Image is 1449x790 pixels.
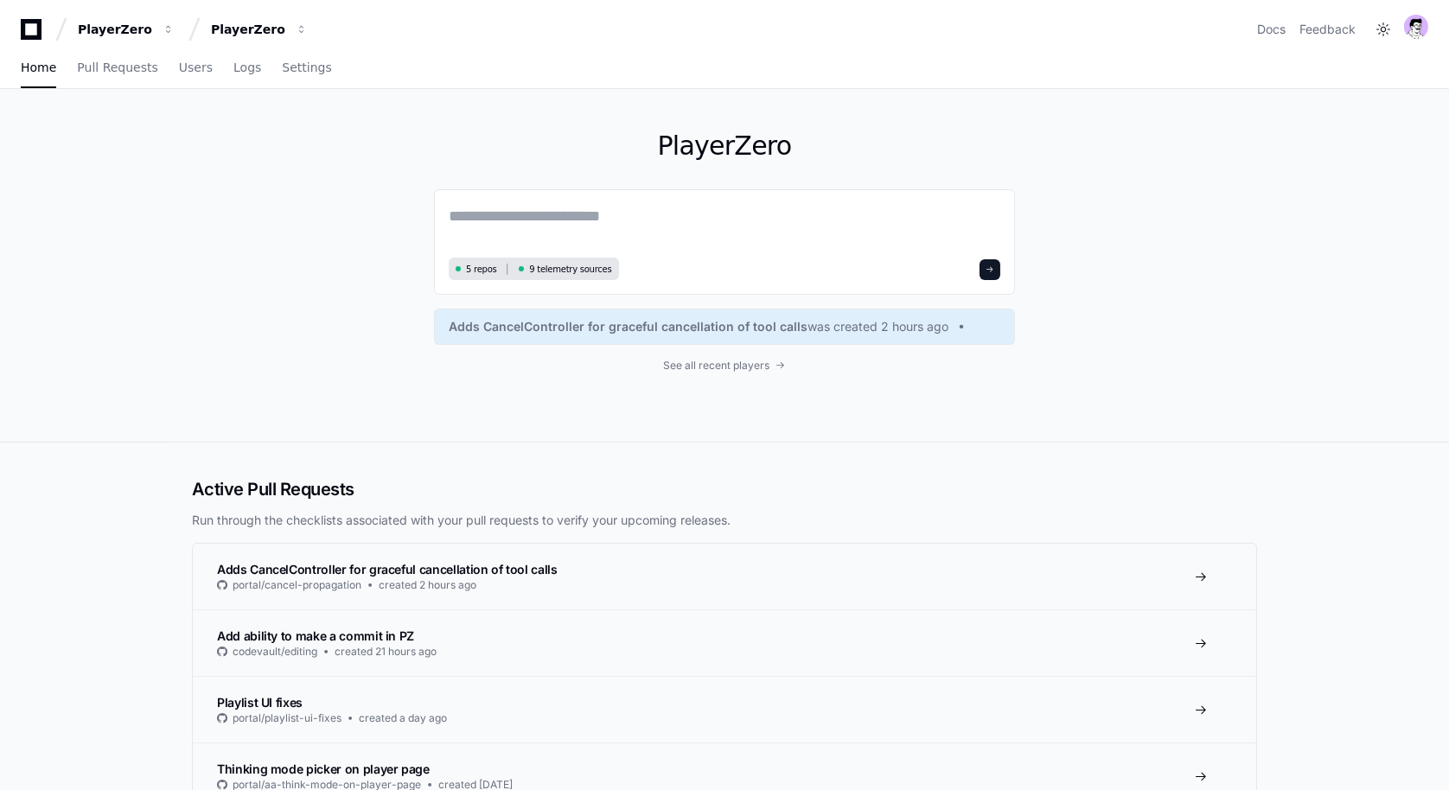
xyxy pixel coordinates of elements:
span: Playlist UI fixes [217,695,303,710]
a: Home [21,48,56,88]
button: PlayerZero [204,14,315,45]
span: Logs [233,62,261,73]
div: PlayerZero [211,21,285,38]
a: Settings [282,48,331,88]
a: Pull Requests [77,48,157,88]
span: created 2 hours ago [379,578,476,592]
button: Feedback [1299,21,1356,38]
a: Users [179,48,213,88]
span: 5 repos [466,263,497,276]
span: See all recent players [664,359,770,373]
span: created a day ago [359,711,447,725]
span: codevault/editing [233,645,317,659]
p: Run through the checklists associated with your pull requests to verify your upcoming releases. [192,512,1257,529]
span: portal/cancel-propagation [233,578,361,592]
span: was created 2 hours ago [807,318,948,335]
span: Pull Requests [77,62,157,73]
button: PlayerZero [71,14,182,45]
span: Home [21,62,56,73]
span: Thinking mode picker on player page [217,761,430,776]
span: Settings [282,62,331,73]
span: Adds CancelController for graceful cancellation of tool calls [449,318,807,335]
img: avatar [1404,15,1428,39]
h1: PlayerZero [434,131,1015,162]
a: Adds CancelController for graceful cancellation of tool callsportal/cancel-propagationcreated 2 h... [193,544,1256,609]
span: portal/playlist-ui-fixes [233,711,342,725]
a: Playlist UI fixesportal/playlist-ui-fixescreated a day ago [193,676,1256,742]
span: Adds CancelController for graceful cancellation of tool calls [217,562,558,577]
div: PlayerZero [78,21,152,38]
a: Docs [1257,21,1286,38]
h2: Active Pull Requests [192,477,1257,501]
a: See all recent players [434,359,1015,373]
span: Add ability to make a commit in PZ [217,628,414,643]
a: Adds CancelController for graceful cancellation of tool callswas created 2 hours ago [449,318,1000,335]
span: created 21 hours ago [335,645,437,659]
a: Logs [233,48,261,88]
a: Add ability to make a commit in PZcodevault/editingcreated 21 hours ago [193,609,1256,676]
span: 9 telemetry sources [529,263,611,276]
span: Users [179,62,213,73]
